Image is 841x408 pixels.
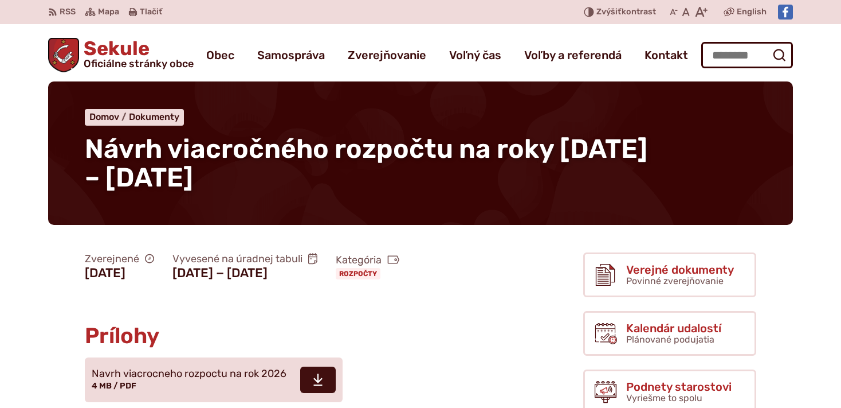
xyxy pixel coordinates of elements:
[626,334,714,345] span: Plánované podujatia
[583,311,756,356] a: Kalendár udalostí Plánované podujatia
[85,252,154,266] span: Zverejnené
[85,266,154,281] figcaption: [DATE]
[596,7,656,17] span: kontrast
[626,322,721,335] span: Kalendár udalostí
[172,266,317,281] figcaption: [DATE] − [DATE]
[348,39,426,71] a: Zverejňovanie
[92,368,286,380] span: Navrh viacrocneho rozpoctu na rok 2026
[737,5,767,19] span: English
[583,252,756,297] a: Verejné dokumenty Povinné zverejňovanie
[89,111,129,122] a: Domov
[140,7,162,17] span: Tlačiť
[60,5,76,19] span: RSS
[89,111,119,122] span: Domov
[206,39,234,71] a: Obec
[336,254,400,267] span: Kategória
[626,275,724,286] span: Povinné zverejňovanie
[79,39,194,69] span: Sekule
[257,39,325,71] a: Samospráva
[778,5,793,20] img: Prejsť na Facebook stránku
[734,5,769,19] a: English
[172,252,317,266] span: Vyvesené na úradnej tabuli
[626,380,732,393] span: Podnety starostovi
[85,324,492,348] h2: Prílohy
[48,38,194,72] a: Logo Sekule, prejsť na domovskú stránku.
[626,263,734,276] span: Verejné dokumenty
[626,393,702,403] span: Vyriešme to spolu
[92,381,136,391] span: 4 MB / PDF
[449,39,501,71] a: Voľný čas
[85,133,647,194] span: Návrh viacročného rozpočtu na roky [DATE] – [DATE]
[84,59,194,69] span: Oficiálne stránky obce
[644,39,688,71] a: Kontakt
[336,268,380,279] a: Rozpočty
[524,39,622,71] a: Voľby a referendá
[85,358,343,402] a: Navrh viacrocneho rozpoctu na rok 2026 4 MB / PDF
[129,111,179,122] a: Dokumenty
[48,38,79,72] img: Prejsť na domovskú stránku
[596,7,622,17] span: Zvýšiť
[98,5,119,19] span: Mapa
